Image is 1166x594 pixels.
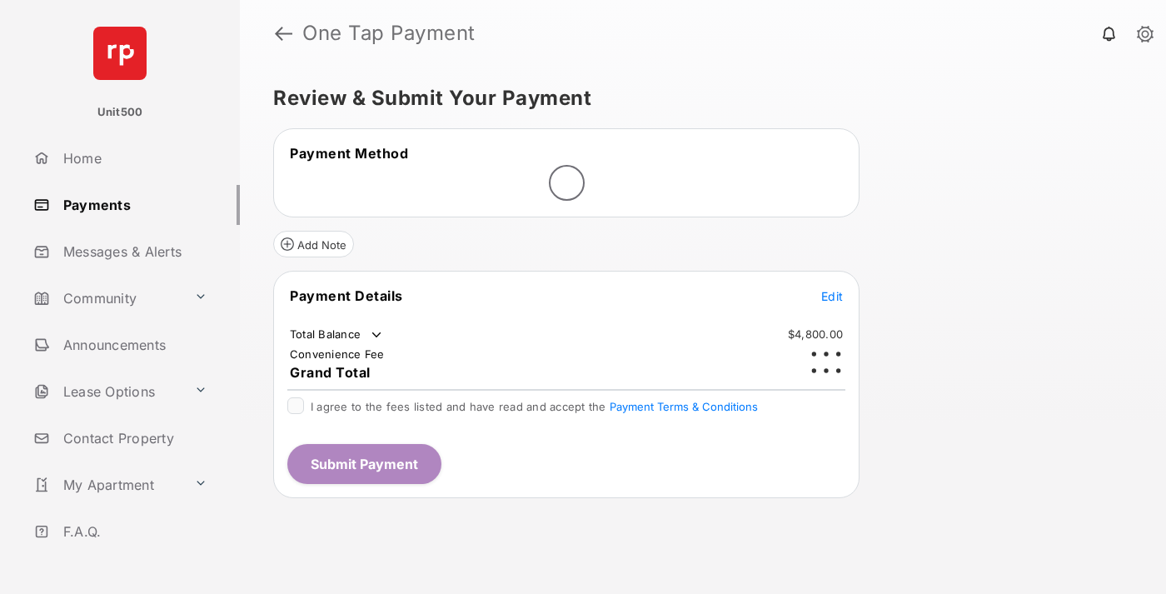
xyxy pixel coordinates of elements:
[821,289,843,303] span: Edit
[27,418,240,458] a: Contact Property
[610,400,758,413] button: I agree to the fees listed and have read and accept the
[93,27,147,80] img: svg+xml;base64,PHN2ZyB4bWxucz0iaHR0cDovL3d3dy53My5vcmcvMjAwMC9zdmciIHdpZHRoPSI2NCIgaGVpZ2h0PSI2NC...
[27,138,240,178] a: Home
[290,287,403,304] span: Payment Details
[27,325,240,365] a: Announcements
[273,88,1119,108] h5: Review & Submit Your Payment
[821,287,843,304] button: Edit
[27,232,240,272] a: Messages & Alerts
[302,23,476,43] strong: One Tap Payment
[311,400,758,413] span: I agree to the fees listed and have read and accept the
[97,104,143,121] p: Unit500
[27,512,240,552] a: F.A.Q.
[289,327,385,343] td: Total Balance
[27,465,187,505] a: My Apartment
[289,347,386,362] td: Convenience Fee
[290,364,371,381] span: Grand Total
[273,231,354,257] button: Add Note
[27,278,187,318] a: Community
[787,327,844,342] td: $4,800.00
[27,185,240,225] a: Payments
[27,372,187,412] a: Lease Options
[287,444,441,484] button: Submit Payment
[290,145,408,162] span: Payment Method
